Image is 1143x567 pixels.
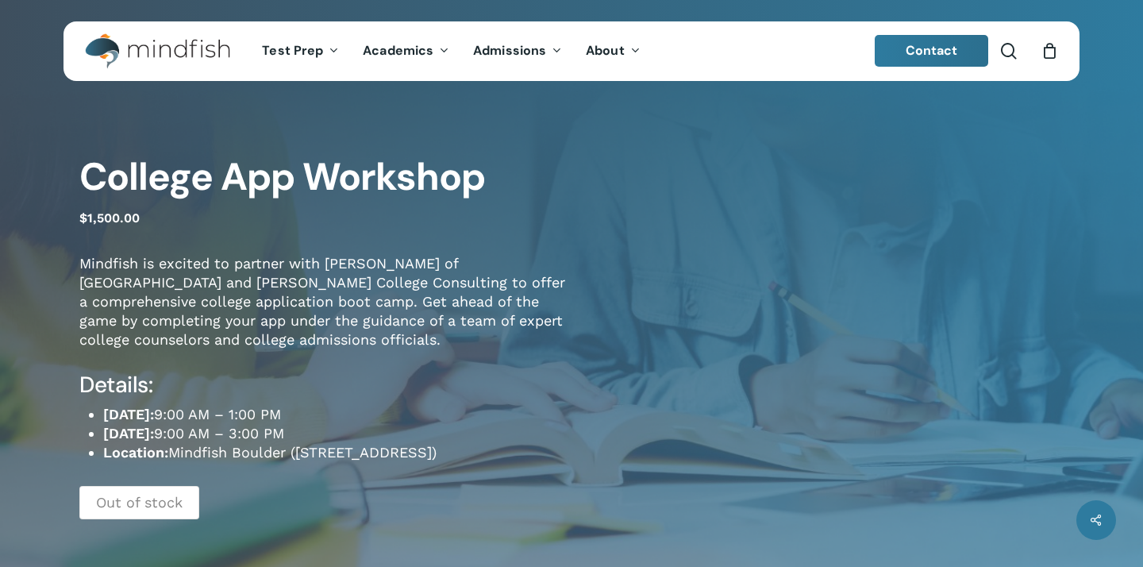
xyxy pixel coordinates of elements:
[875,35,989,67] a: Contact
[262,42,323,59] span: Test Prep
[586,42,625,59] span: About
[79,210,87,226] span: $
[473,42,546,59] span: Admissions
[574,44,652,58] a: About
[363,42,433,59] span: Academics
[103,406,154,422] strong: [DATE]:
[63,21,1079,81] header: Main Menu
[461,44,574,58] a: Admissions
[103,405,571,424] li: 9:00 AM – 1:00 PM
[1041,42,1058,60] a: Cart
[79,371,571,399] h4: Details:
[103,425,154,442] strong: [DATE]:
[250,21,652,81] nav: Main Menu
[103,424,571,443] li: 9:00 AM – 3:00 PM
[250,44,351,58] a: Test Prep
[906,42,958,59] span: Contact
[79,210,140,226] bdi: 1,500.00
[79,254,571,371] p: Mindfish is excited to partner with [PERSON_NAME] of [GEOGRAPHIC_DATA] and [PERSON_NAME] College ...
[79,486,199,519] p: Out of stock
[79,154,571,200] h1: College App Workshop
[351,44,461,58] a: Academics
[103,444,168,461] strong: Location:
[103,443,571,462] li: Mindfish Boulder ([STREET_ADDRESS])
